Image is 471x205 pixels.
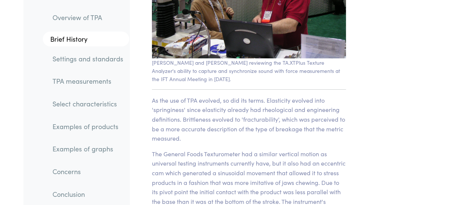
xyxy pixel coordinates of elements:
[47,9,129,26] a: Overview of TPA
[47,186,129,203] a: Conclusion
[152,58,346,83] p: [PERSON_NAME] and [PERSON_NAME] reviewing the TA.XTPlus Texture Analyzer's ability to capture and...
[47,73,129,90] a: TPA measurements
[47,163,129,180] a: Concerns
[152,96,346,143] p: As the use of TPA evolved, so did its terms. Elasticity evolved into 'springiness' since elastici...
[47,118,129,135] a: Examples of products
[47,140,129,157] a: Examples of graphs
[47,50,129,67] a: Settings and standards
[47,95,129,112] a: Select characteristics
[43,32,129,47] a: Brief History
